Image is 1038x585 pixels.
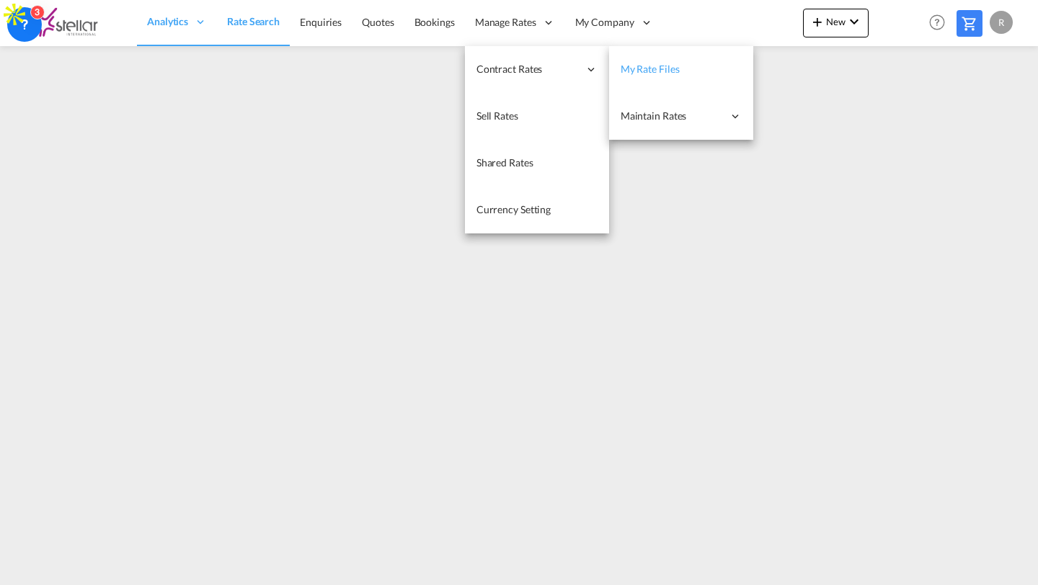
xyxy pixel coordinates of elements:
[621,63,680,75] span: My Rate Files
[465,187,609,233] a: Currency Setting
[609,46,753,93] a: My Rate Files
[465,46,609,93] div: Contract Rates
[621,109,723,123] span: Maintain Rates
[465,140,609,187] a: Shared Rates
[476,203,551,215] span: Currency Setting
[476,110,518,122] span: Sell Rates
[465,93,609,140] a: Sell Rates
[476,62,579,76] span: Contract Rates
[476,156,533,169] span: Shared Rates
[609,93,753,140] div: Maintain Rates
